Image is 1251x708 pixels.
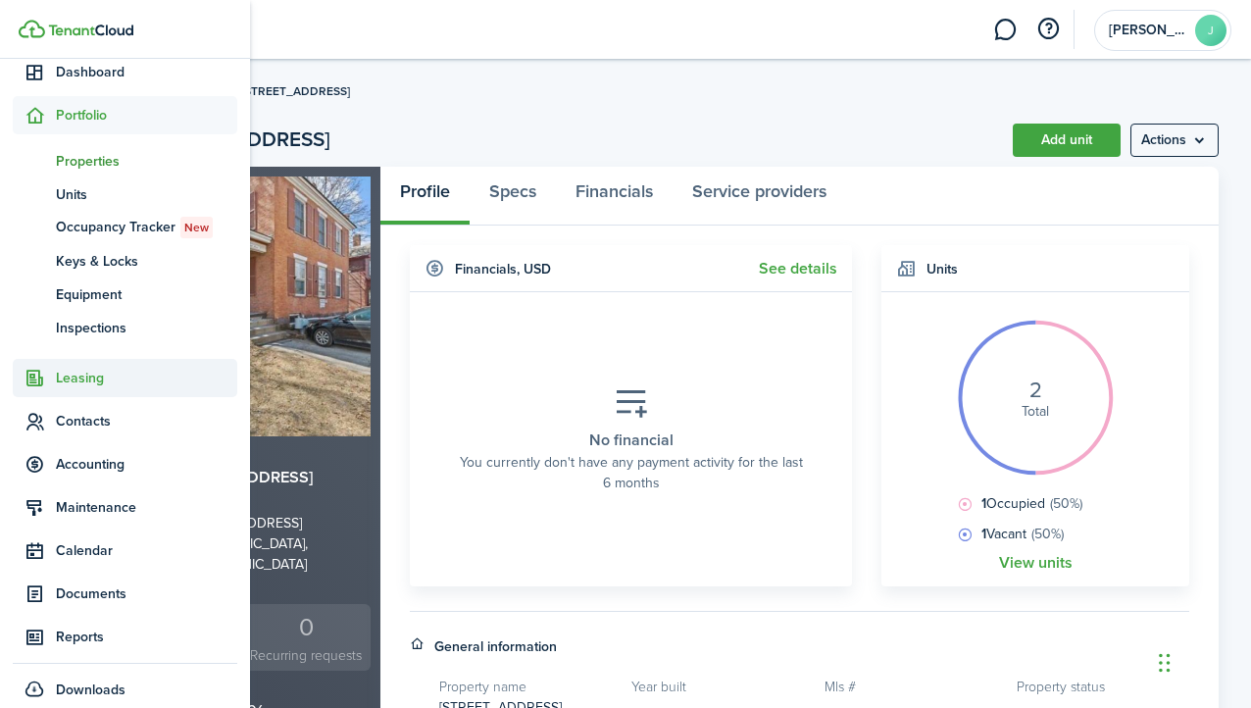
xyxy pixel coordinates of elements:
[631,677,804,697] h5: Year built
[589,429,674,452] placeholder-title: No financial
[241,604,372,672] a: 0 Recurring requests
[455,259,551,279] h4: Financials , USD
[13,53,237,91] a: Dashboard
[1109,24,1187,37] span: Jonas
[184,219,209,236] span: New
[1022,401,1049,422] span: Total
[981,524,986,544] b: 1
[56,318,237,338] span: Inspections
[1013,124,1121,157] a: Add unit
[825,677,997,697] h5: Mls #
[1029,379,1042,401] i: 2
[454,452,808,493] placeholder-description: You currently don't have any payment activity for the last 6 months
[439,677,612,697] h5: Property name
[986,5,1024,55] a: Messaging
[56,583,237,604] span: Documents
[1031,13,1065,46] button: Open resource center
[56,62,237,82] span: Dashboard
[13,244,237,278] a: Keys & Locks
[1050,493,1082,514] span: (50%)
[56,105,237,126] span: Portfolio
[56,217,237,238] span: Occupancy Tracker
[56,411,237,431] span: Contacts
[56,627,237,647] span: Reports
[13,177,237,211] a: Units
[999,554,1073,572] a: View units
[13,618,237,656] a: Reports
[1159,633,1171,692] div: Drag
[1130,124,1219,157] button: Open menu
[56,497,237,518] span: Maintenance
[13,311,237,344] a: Inspections
[1130,124,1219,157] menu-btn: Actions
[981,493,986,514] b: 1
[470,167,556,226] a: Specs
[56,540,237,561] span: Calendar
[56,251,237,272] span: Keys & Locks
[976,524,1064,544] span: Vacant
[48,25,133,36] img: TenantCloud
[56,368,237,388] span: Leasing
[673,167,846,226] a: Service providers
[56,184,237,205] span: Units
[241,82,350,100] span: [STREET_ADDRESS]
[13,278,237,311] a: Equipment
[13,144,237,177] a: Properties
[976,493,1082,514] span: Occupied
[1031,524,1064,544] span: (50%)
[1153,614,1251,708] iframe: Chat Widget
[556,167,673,226] a: Financials
[19,20,45,38] img: TenantCloud
[13,211,237,244] a: Occupancy TrackerNew
[759,260,837,278] a: See details
[56,151,237,172] span: Properties
[1017,677,1189,697] h5: Property status
[56,680,125,700] span: Downloads
[926,259,958,279] h4: Units
[56,284,237,305] span: Equipment
[247,609,367,646] div: 0
[247,645,367,666] small: Recurring requests
[434,636,557,657] h4: General information
[56,454,237,475] span: Accounting
[1195,15,1226,46] avatar-text: J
